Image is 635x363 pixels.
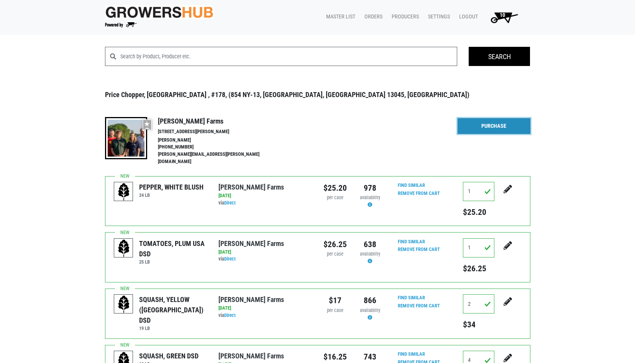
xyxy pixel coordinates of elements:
[463,264,494,274] h5: $26.25
[323,238,347,251] div: $26.25
[139,192,203,198] h6: 24 LB
[398,351,425,357] a: Find Similar
[105,91,530,99] h3: Price Chopper, [GEOGRAPHIC_DATA] , #178, (854 NY-13, [GEOGRAPHIC_DATA], [GEOGRAPHIC_DATA] 13045, ...
[360,307,380,313] span: availability
[224,312,236,318] a: Direct
[323,307,347,314] div: per case
[158,137,276,144] li: [PERSON_NAME]
[320,10,358,24] a: Master List
[358,351,382,363] div: 743
[120,47,458,66] input: Search by Product, Producer etc.
[463,207,494,217] h5: $25.20
[158,144,276,151] li: [PHONE_NUMBER]
[463,182,494,201] input: Qty
[458,118,530,134] a: Purchase
[463,320,494,330] h5: $34
[139,325,207,331] h6: 19 LB
[323,251,347,258] div: per case
[218,352,284,360] a: [PERSON_NAME] Farms
[469,47,530,66] input: Search
[386,10,422,24] a: Producers
[139,238,207,259] div: TOMATOES, PLUM USA DSD
[139,351,199,361] div: SQUASH, GREEN DSD
[224,200,236,206] a: Direct
[218,256,312,263] div: via
[393,245,445,254] input: Remove From Cart
[453,10,481,24] a: Logout
[218,239,284,247] a: [PERSON_NAME] Farms
[481,10,524,25] a: 10
[500,12,505,18] span: 10
[323,351,347,363] div: $16.25
[105,117,147,159] img: thumbnail-8a08f3346781c529aa742b86dead986c.jpg
[422,10,453,24] a: Settings
[218,305,312,312] div: [DATE]
[487,10,521,25] img: Cart
[360,195,380,200] span: availability
[393,302,445,310] input: Remove From Cart
[114,182,133,201] img: placeholder-variety-43d6402dacf2d531de610a020419775a.svg
[358,294,382,307] div: 866
[158,151,276,165] li: [PERSON_NAME][EMAIL_ADDRESS][PERSON_NAME][DOMAIN_NAME]
[139,294,207,325] div: SQUASH, YELLOW ([GEOGRAPHIC_DATA]) DSD
[398,182,425,188] a: Find Similar
[360,251,380,257] span: availability
[323,194,347,201] div: per case
[393,189,445,198] input: Remove From Cart
[323,182,347,194] div: $25.20
[114,239,133,258] img: placeholder-variety-43d6402dacf2d531de610a020419775a.svg
[139,182,203,192] div: PEPPER, WHITE BLUSH
[158,128,276,135] li: [STREET_ADDRESS][PERSON_NAME]
[114,295,133,314] img: placeholder-variety-43d6402dacf2d531de610a020419775a.svg
[358,182,382,194] div: 978
[218,295,284,304] a: [PERSON_NAME] Farms
[218,200,312,207] div: via
[139,259,207,265] h6: 25 LB
[218,183,284,191] a: [PERSON_NAME] Farms
[398,295,425,300] a: Find Similar
[105,22,137,28] img: Powered by Big Wheelbarrow
[218,312,312,319] div: via
[463,294,494,313] input: Qty
[463,238,494,257] input: Qty
[398,239,425,244] a: Find Similar
[218,192,312,200] div: [DATE]
[358,238,382,251] div: 638
[158,117,276,125] h4: [PERSON_NAME] Farms
[218,249,312,256] div: [DATE]
[358,10,386,24] a: Orders
[224,256,236,262] a: Direct
[323,294,347,307] div: $17
[105,5,214,19] img: original-fc7597fdc6adbb9d0e2ae620e786d1a2.jpg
